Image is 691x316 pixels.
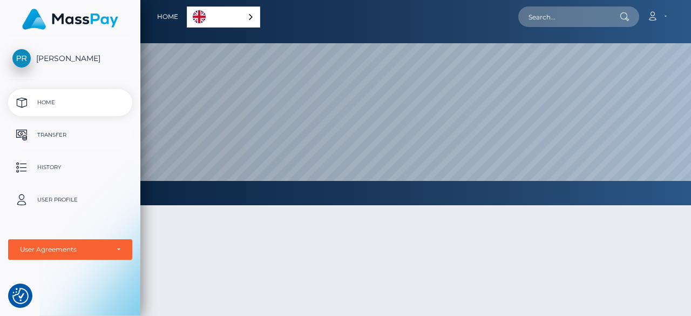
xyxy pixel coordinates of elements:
a: Home [8,89,132,116]
img: MassPay [22,9,118,30]
input: Search... [518,6,620,27]
p: User Profile [12,192,128,208]
button: Consent Preferences [12,288,29,304]
p: Transfer [12,127,128,143]
a: Transfer [8,122,132,149]
p: History [12,159,128,176]
div: Language [187,6,260,28]
a: History [8,154,132,181]
a: English [187,7,260,27]
p: Home [12,95,128,111]
button: User Agreements [8,239,132,260]
div: User Agreements [20,245,109,254]
a: User Profile [8,186,132,213]
aside: Language selected: English [187,6,260,28]
a: Home [157,5,178,28]
span: [PERSON_NAME] [8,53,132,63]
img: Revisit consent button [12,288,29,304]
